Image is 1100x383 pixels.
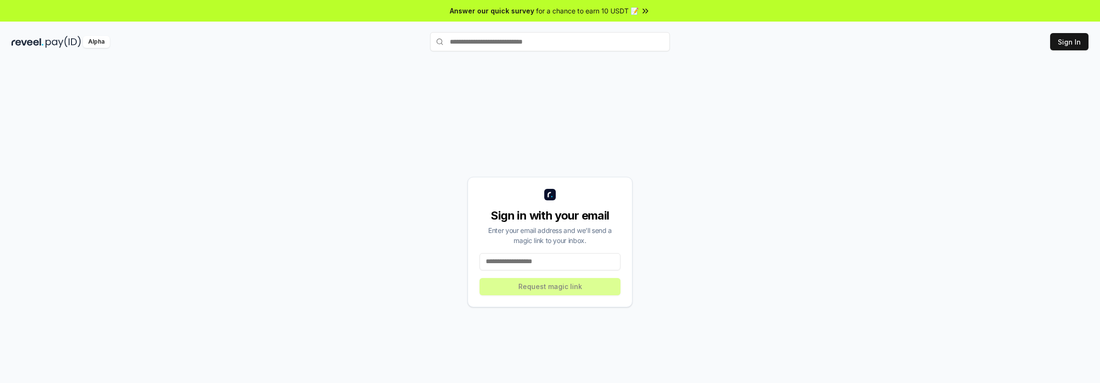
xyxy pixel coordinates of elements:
[1050,33,1088,50] button: Sign In
[46,36,81,48] img: pay_id
[83,36,110,48] div: Alpha
[536,6,639,16] span: for a chance to earn 10 USDT 📝
[450,6,534,16] span: Answer our quick survey
[544,189,556,200] img: logo_small
[12,36,44,48] img: reveel_dark
[480,225,620,245] div: Enter your email address and we’ll send a magic link to your inbox.
[480,208,620,223] div: Sign in with your email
